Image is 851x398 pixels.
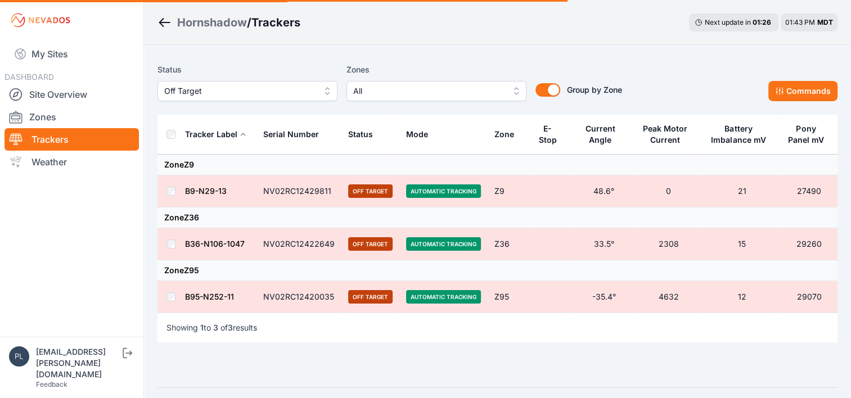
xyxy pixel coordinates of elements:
[641,115,696,153] button: Peak Motor Current
[406,121,437,148] button: Mode
[263,121,328,148] button: Serial Number
[580,115,627,153] button: Current Angle
[348,129,373,140] div: Status
[346,81,526,101] button: All
[166,322,257,333] p: Showing to of results
[185,129,237,140] div: Tracker Label
[781,281,838,313] td: 29070
[256,281,341,313] td: NV02RC12420035
[406,184,481,198] span: Automatic Tracking
[406,237,481,251] span: Automatic Tracking
[488,175,530,207] td: Z9
[9,346,29,367] img: plsmith@sundt.com
[157,8,300,37] nav: Breadcrumb
[573,281,634,313] td: -35.4°
[488,228,530,260] td: Z36
[4,106,139,128] a: Zones
[228,323,233,332] span: 3
[406,290,481,304] span: Automatic Tracking
[567,85,622,94] span: Group by Zone
[185,121,246,148] button: Tracker Label
[753,18,773,27] div: 01 : 26
[346,63,526,76] label: Zones
[348,121,382,148] button: Status
[573,175,634,207] td: 48.6°
[537,123,559,146] div: E-Stop
[634,228,703,260] td: 2308
[185,292,234,301] a: B95-N252-11
[185,239,245,248] a: B36-N106-1047
[817,18,833,26] span: MDT
[4,151,139,173] a: Weather
[703,175,781,207] td: 21
[787,115,831,153] button: Pony Panel mV
[781,175,838,207] td: 27490
[634,175,703,207] td: 0
[634,281,703,313] td: 4632
[573,228,634,260] td: 33.5°
[157,207,838,228] td: Zone Z36
[157,81,337,101] button: Off Target
[157,155,838,175] td: Zone Z9
[787,123,824,146] div: Pony Panel mV
[710,115,775,153] button: Battery Imbalance mV
[4,83,139,106] a: Site Overview
[256,175,341,207] td: NV02RC12429811
[256,228,341,260] td: NV02RC12422649
[768,81,838,101] button: Commands
[177,15,247,30] a: Hornshadow
[580,123,620,146] div: Current Angle
[4,40,139,67] a: My Sites
[703,281,781,313] td: 12
[9,11,72,29] img: Nevados
[348,237,393,251] span: Off Target
[785,18,815,26] span: 01:43 PM
[703,228,781,260] td: 15
[185,186,227,196] a: B9-N29-13
[164,84,315,98] span: Off Target
[263,129,319,140] div: Serial Number
[710,123,767,146] div: Battery Imbalance mV
[200,323,204,332] span: 1
[157,63,337,76] label: Status
[36,346,120,380] div: [EMAIL_ADDRESS][PERSON_NAME][DOMAIN_NAME]
[353,84,504,98] span: All
[641,123,690,146] div: Peak Motor Current
[213,323,218,332] span: 3
[781,228,838,260] td: 29260
[157,260,838,281] td: Zone Z95
[36,380,67,388] a: Feedback
[348,184,393,198] span: Off Target
[488,281,530,313] td: Z95
[251,15,300,30] h3: Trackers
[406,129,428,140] div: Mode
[4,72,54,82] span: DASHBOARD
[247,15,251,30] span: /
[4,128,139,151] a: Trackers
[537,115,566,153] button: E-Stop
[494,129,514,140] div: Zone
[705,18,751,26] span: Next update in
[348,290,393,304] span: Off Target
[494,121,523,148] button: Zone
